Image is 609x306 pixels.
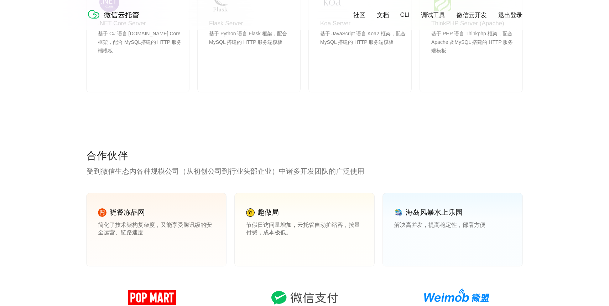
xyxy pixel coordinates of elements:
[498,11,522,19] a: 退出登录
[457,11,487,19] a: 微信云开发
[98,221,215,236] p: 简化了技术架构复杂度，又能享受腾讯级的安全运营、链路速度
[209,29,295,63] p: 基于 Python 语言 Flask 框架，配合 MySQL 搭建的 HTTP 服务端模板
[257,208,279,217] p: 趣做局
[353,11,365,19] a: 社区
[394,221,511,236] p: 解决高并发，提高稳定性，部署方便
[87,16,144,22] a: 微信云托管
[109,208,145,217] p: 晓餐冻品网
[377,11,389,19] a: 文档
[431,29,517,63] p: 基于 PHP 语言 Thinkphp 框架，配合 Apache 及MySQL 搭建的 HTTP 服务端模板
[87,7,144,21] img: 微信云托管
[87,149,522,163] p: 合作伙伴
[421,11,445,19] a: 调试工具
[400,11,410,19] a: CLI
[246,221,363,236] p: 节假日访问量增加，云托管自动扩缩容，按量付费，成本极低。
[98,29,183,63] p: 基于 C# 语言 [DOMAIN_NAME] Core 框架，配合 MySQL搭建的 HTTP 服务端模板
[406,208,463,217] p: 海岛风暴水上乐园
[320,29,406,63] p: 基于 JavaScript 语言 Koa2 框架，配合 MySQL 搭建的 HTTP 服务端模板
[87,166,522,176] p: 受到微信生态内各种规模公司（从初创公司到行业头部企业）中诸多开发团队的广泛使用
